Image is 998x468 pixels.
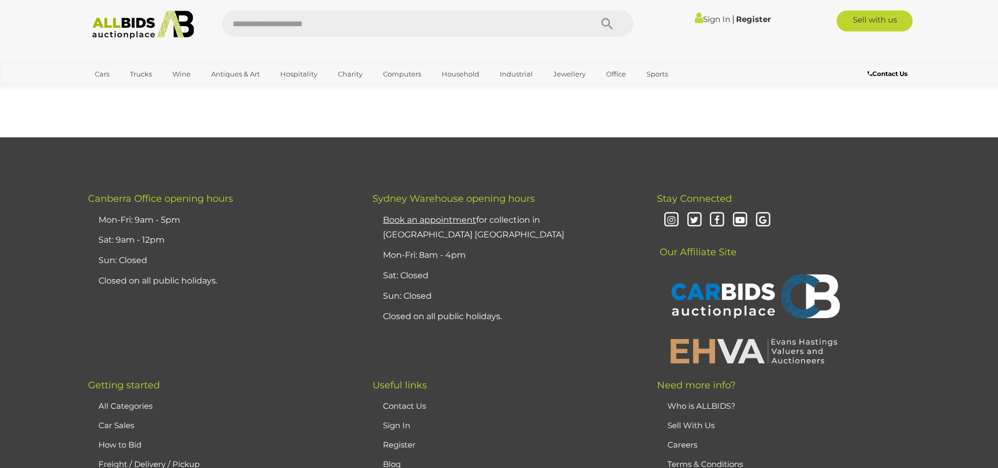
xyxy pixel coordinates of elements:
li: Closed on all public holidays. [380,307,631,327]
a: Trucks [123,66,159,83]
span: Sydney Warehouse opening hours [372,193,535,204]
span: Useful links [372,379,427,391]
a: Wine [166,66,198,83]
span: | [732,13,734,25]
a: Jewellery [546,66,593,83]
a: Cars [88,66,116,83]
i: Youtube [731,211,749,230]
a: Sports [640,66,675,83]
span: Need more info? [657,379,736,391]
button: Search [581,10,633,37]
a: Sell With Us [667,420,715,430]
a: Computers [376,66,428,83]
a: How to Bid [98,440,141,450]
a: Car Sales [98,420,134,430]
a: Register [383,440,415,450]
a: Antiques & Art [204,66,267,83]
a: Careers [667,440,697,450]
i: Google [754,211,772,230]
a: Hospitality [273,66,324,83]
span: Canberra Office opening hours [88,193,233,204]
a: Industrial [493,66,540,83]
u: Book an appointment [383,215,476,225]
span: Getting started [88,379,160,391]
a: Contact Us [868,68,910,80]
li: Sat: 9am - 12pm [96,230,346,251]
a: Charity [331,66,369,83]
img: Allbids.com.au [86,10,200,39]
li: Sat: Closed [380,266,631,286]
span: Our Affiliate Site [657,231,737,258]
a: Register [736,14,771,24]
b: Contact Us [868,70,907,78]
li: Sun: Closed [380,286,631,307]
img: EHVA | Evans Hastings Valuers and Auctioneers [665,337,843,364]
a: Office [599,66,633,83]
a: Household [435,66,486,83]
a: Contact Us [383,401,426,411]
i: Facebook [708,211,726,230]
a: Sign In [695,14,730,24]
i: Twitter [685,211,704,230]
li: Closed on all public holidays. [96,271,346,291]
li: Mon-Fri: 9am - 5pm [96,210,346,231]
a: All Categories [98,401,152,411]
a: Book an appointmentfor collection in [GEOGRAPHIC_DATA] [GEOGRAPHIC_DATA] [383,215,564,240]
li: Mon-Fri: 8am - 4pm [380,245,631,266]
i: Instagram [662,211,681,230]
a: Who is ALLBIDS? [667,401,736,411]
a: Sell with us [837,10,913,31]
a: Sign In [383,420,410,430]
a: [GEOGRAPHIC_DATA] [88,83,176,100]
img: CARBIDS Auctionplace [665,263,843,332]
span: Stay Connected [657,193,732,204]
li: Sun: Closed [96,251,346,271]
